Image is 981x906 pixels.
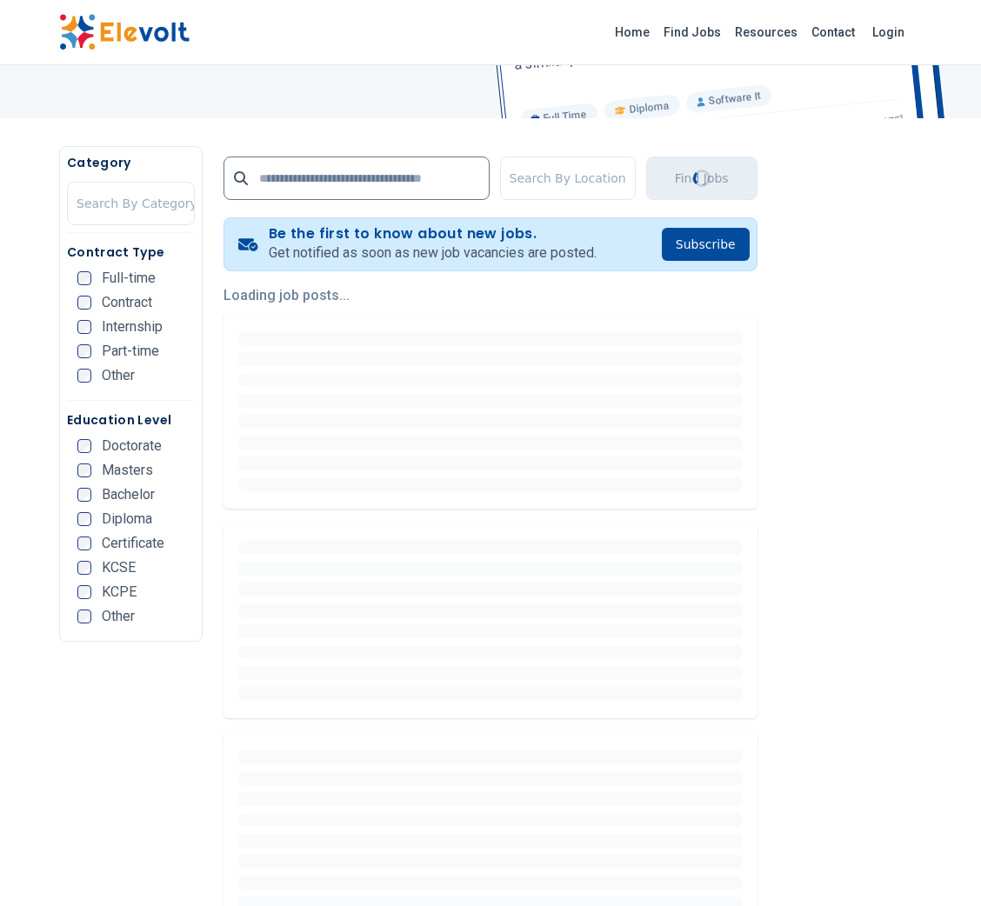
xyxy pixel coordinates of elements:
[77,561,91,575] input: KCSE
[269,243,597,263] p: Get notified as soon as new job vacancies are posted.
[102,344,159,358] span: Part-time
[728,18,804,46] a: Resources
[646,157,757,200] button: Find JobsLoading...
[102,512,152,526] span: Diploma
[77,512,91,526] input: Diploma
[804,18,862,46] a: Contact
[269,225,597,243] h4: Be the first to know about new jobs.
[77,536,91,550] input: Certificate
[67,411,195,429] h5: Education Level
[102,271,156,285] span: Full-time
[67,154,195,171] h5: Category
[102,463,153,477] span: Masters
[102,610,135,623] span: Other
[77,585,91,599] input: KCPE
[608,18,657,46] a: Home
[67,243,195,261] h5: Contract Type
[102,369,135,383] span: Other
[690,166,714,190] div: Loading...
[77,488,91,502] input: Bachelor
[102,536,164,550] span: Certificate
[102,585,137,599] span: KCPE
[77,610,91,623] input: Other
[102,561,136,575] span: KCSE
[662,228,750,261] button: Subscribe
[102,488,155,502] span: Bachelor
[77,463,91,477] input: Masters
[894,823,981,906] iframe: Chat Widget
[102,320,163,334] span: Internship
[862,15,915,50] a: Login
[77,369,91,383] input: Other
[657,18,728,46] a: Find Jobs
[77,320,91,334] input: Internship
[102,439,162,453] span: Doctorate
[77,344,91,358] input: Part-time
[224,285,757,306] p: Loading job posts...
[77,296,91,310] input: Contract
[77,439,91,453] input: Doctorate
[59,14,190,50] img: Elevolt
[77,271,91,285] input: Full-time
[102,296,152,310] span: Contract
